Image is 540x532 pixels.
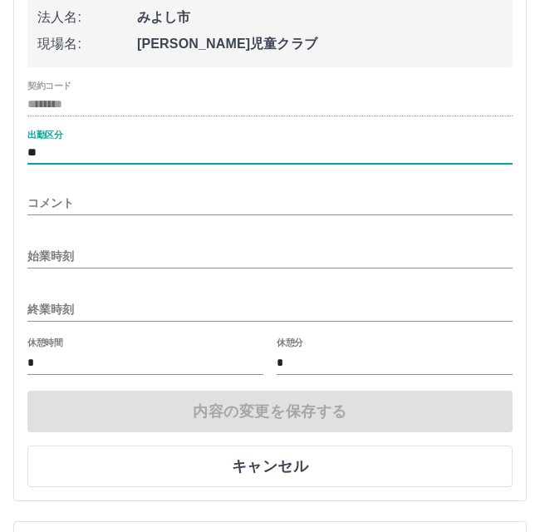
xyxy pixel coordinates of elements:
span: [PERSON_NAME]児童クラブ [137,34,503,54]
button: キャンセル [27,446,513,487]
span: 法人名: [37,7,137,27]
label: 休憩時間 [27,337,62,349]
span: 現場名: [37,34,137,54]
label: 休憩分 [277,337,303,349]
label: 契約コード [27,80,71,92]
span: みよし市 [137,7,503,27]
label: 出勤区分 [27,128,62,140]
